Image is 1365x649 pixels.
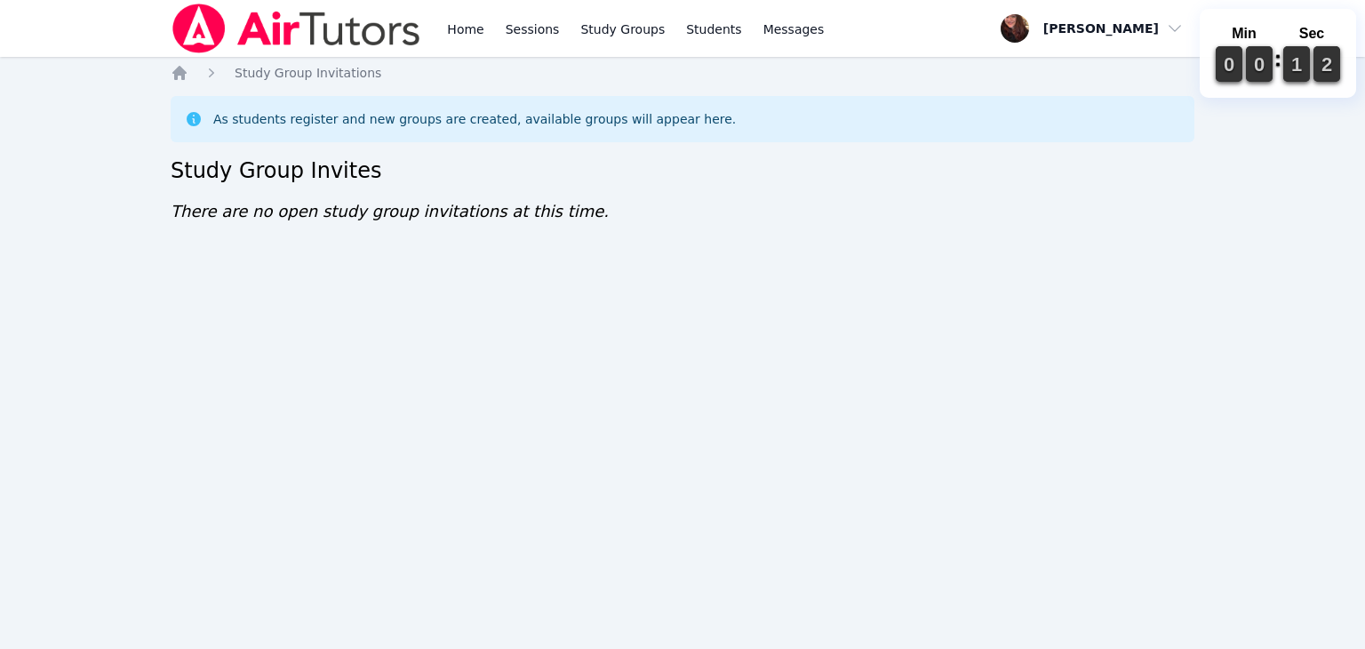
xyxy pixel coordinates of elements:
[235,64,381,82] a: Study Group Invitations
[763,20,825,38] span: Messages
[213,110,736,128] div: As students register and new groups are created, available groups will appear here.
[171,64,1194,82] nav: Breadcrumb
[171,4,422,53] img: Air Tutors
[171,156,1194,185] h2: Study Group Invites
[235,66,381,80] span: Study Group Invitations
[171,202,609,220] span: There are no open study group invitations at this time.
